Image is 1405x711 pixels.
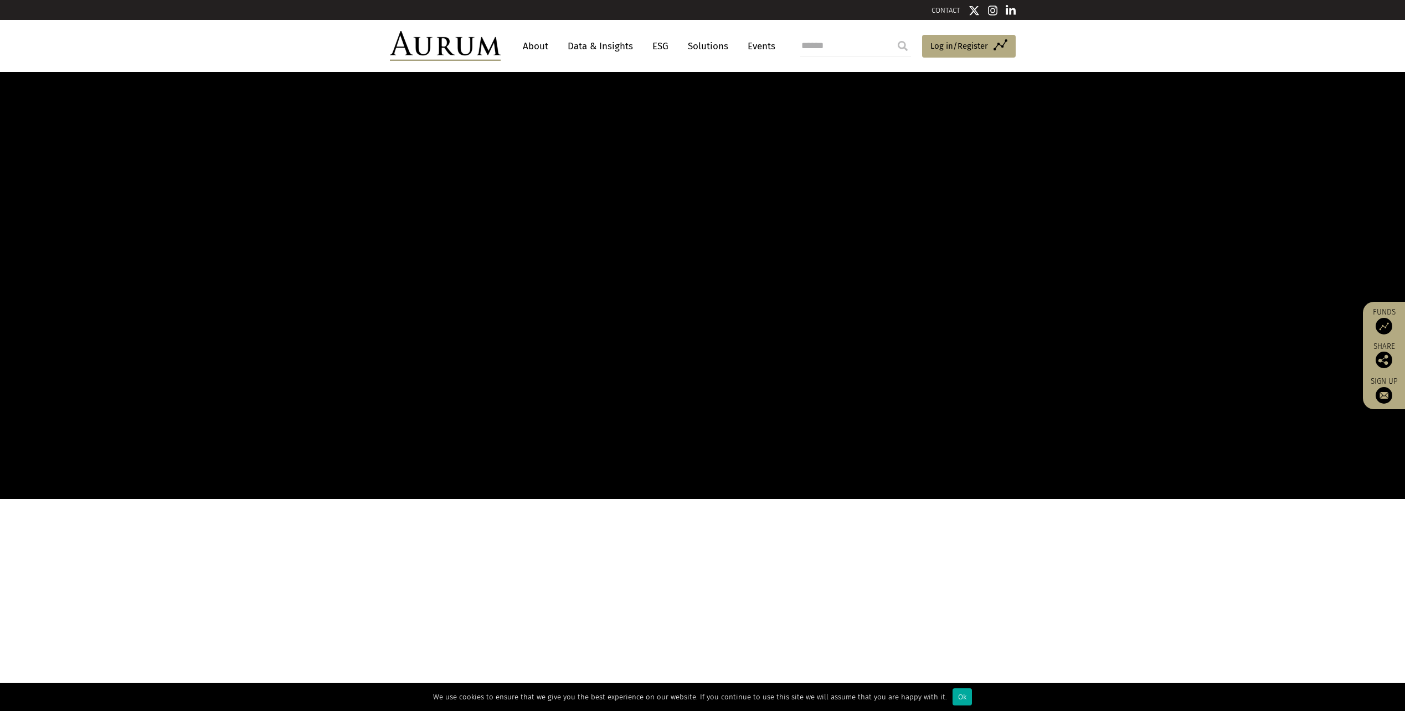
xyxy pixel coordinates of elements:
[969,5,980,16] img: Twitter icon
[1376,352,1392,368] img: Share this post
[562,36,639,56] a: Data & Insights
[1376,387,1392,404] img: Sign up to our newsletter
[1368,343,1399,368] div: Share
[1006,5,1016,16] img: Linkedin icon
[390,31,501,61] img: Aurum
[930,39,988,53] span: Log in/Register
[953,688,972,705] div: Ok
[647,36,674,56] a: ESG
[1368,377,1399,404] a: Sign up
[988,5,998,16] img: Instagram icon
[682,36,734,56] a: Solutions
[517,36,554,56] a: About
[931,6,960,14] a: CONTACT
[1376,318,1392,334] img: Access Funds
[742,36,775,56] a: Events
[892,35,914,57] input: Submit
[922,35,1016,58] a: Log in/Register
[1368,307,1399,334] a: Funds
